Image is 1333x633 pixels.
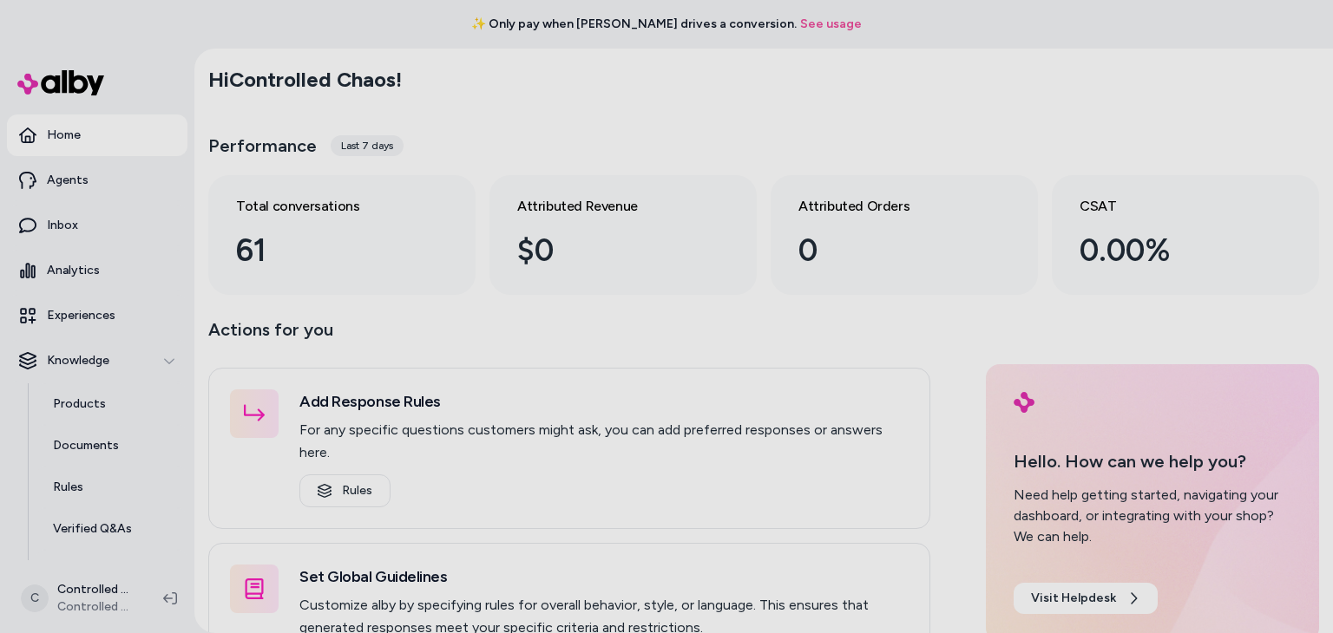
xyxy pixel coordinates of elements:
[36,550,187,591] a: Reviews
[299,474,391,507] a: Rules
[208,175,476,295] a: Total conversations 61
[299,389,909,414] h3: Add Response Rules
[471,16,797,33] span: ✨ Only pay when [PERSON_NAME] drives a conversion.
[800,16,862,33] a: See usage
[36,467,187,508] a: Rules
[7,340,187,382] button: Knowledge
[57,581,135,598] p: Controlled Chaos Shopify
[7,114,187,156] a: Home
[517,227,701,274] div: $0
[299,419,909,464] p: For any specific questions customers might ask, you can add preferred responses or answers here.
[331,135,404,156] div: Last 7 days
[1014,392,1034,413] img: alby Logo
[47,352,109,369] p: Knowledge
[1014,448,1291,474] p: Hello. How can we help you?
[53,479,83,496] p: Rules
[7,160,187,201] a: Agents
[36,383,187,425] a: Products
[53,437,119,454] p: Documents
[47,217,78,234] p: Inbox
[299,564,909,589] h3: Set Global Guidelines
[36,508,187,550] a: Verified Q&As
[17,70,104,95] img: alby Logo
[798,227,982,274] div: 0
[236,196,420,217] h3: Total conversations
[1014,485,1291,547] div: Need help getting started, navigating your dashboard, or integrating with your shop? We can help.
[47,172,89,189] p: Agents
[7,295,187,336] a: Experiences
[208,134,317,158] h3: Performance
[7,205,187,246] a: Inbox
[1014,583,1158,614] a: Visit Helpdesk
[47,307,115,324] p: Experiences
[208,316,930,357] p: Actions for you
[7,250,187,291] a: Analytics
[53,520,132,538] p: Verified Q&As
[771,175,1038,295] a: Attributed Orders 0
[21,584,49,612] span: C
[57,598,135,616] span: Controlled Chaos
[53,395,106,413] p: Products
[208,67,402,93] h2: Hi Controlled Chaos !
[10,571,149,626] button: CControlled Chaos ShopifyControlled Chaos
[1080,227,1264,274] div: 0.00%
[236,227,420,274] div: 61
[798,196,982,217] h3: Attributed Orders
[47,262,100,279] p: Analytics
[517,196,701,217] h3: Attributed Revenue
[1080,196,1264,217] h3: CSAT
[47,127,81,144] p: Home
[1052,175,1319,295] a: CSAT 0.00%
[489,175,757,295] a: Attributed Revenue $0
[36,425,187,467] a: Documents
